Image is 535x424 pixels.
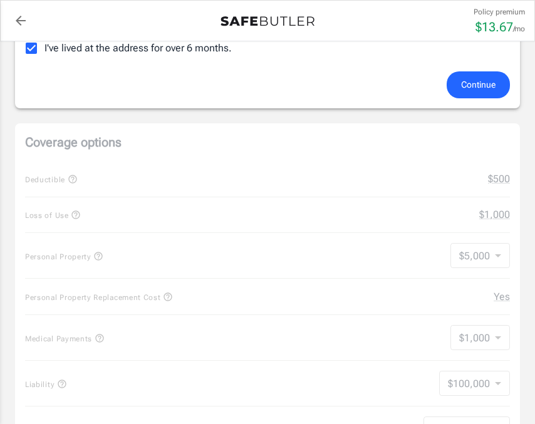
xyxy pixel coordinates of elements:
[447,71,510,98] button: Continue
[474,6,525,18] p: Policy premium
[475,19,513,34] span: $ 13.67
[8,8,33,33] a: back to quotes
[513,23,525,34] p: /mo
[44,41,232,56] span: I've lived at the address for over 6 months.
[461,77,496,93] span: Continue
[221,16,314,26] img: Back to quotes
